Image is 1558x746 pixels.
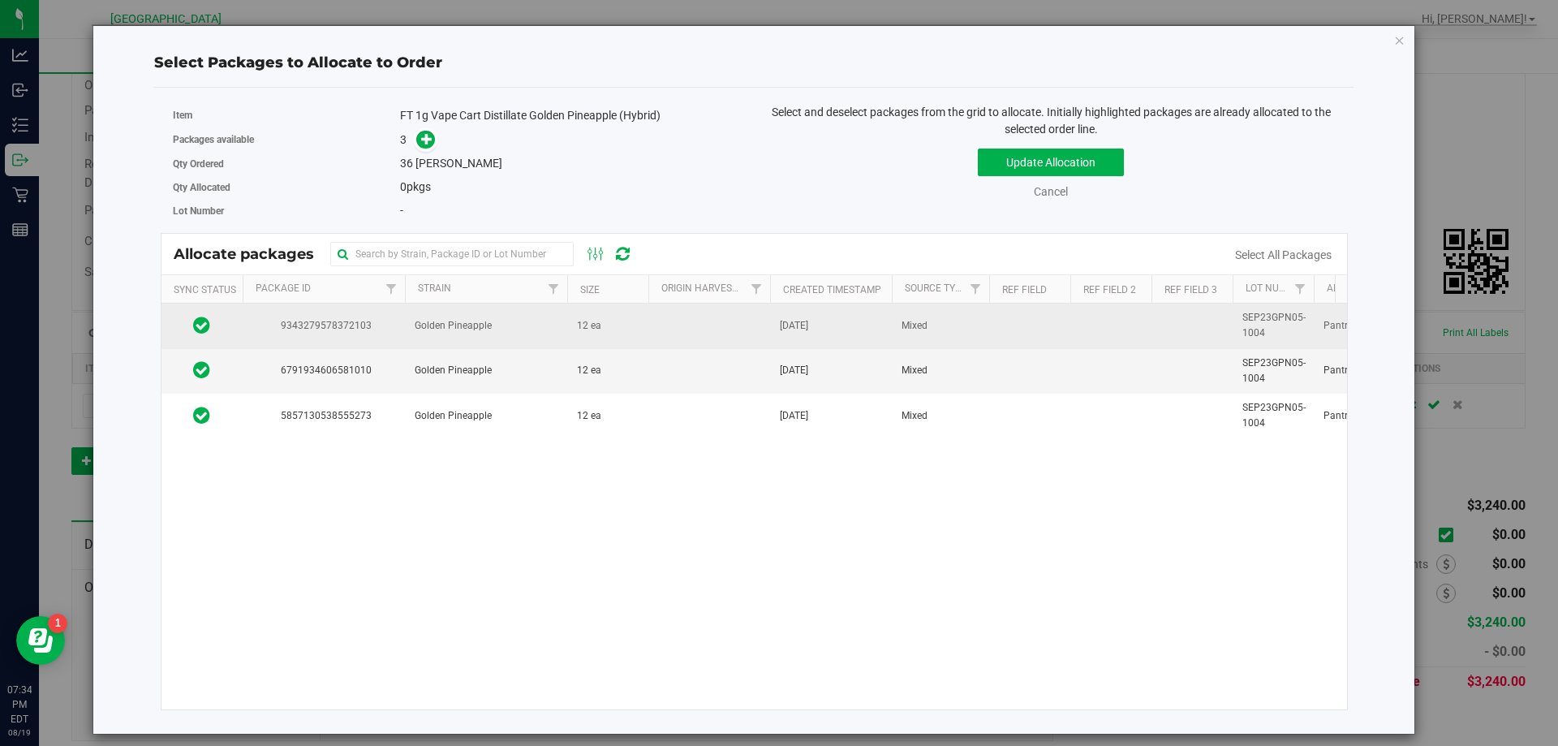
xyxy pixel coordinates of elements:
[173,157,401,171] label: Qty Ordered
[780,363,808,378] span: [DATE]
[173,132,401,147] label: Packages available
[1246,282,1304,294] a: Lot Number
[400,180,407,193] span: 0
[577,408,601,424] span: 12 ea
[193,314,210,337] span: In Sync
[780,408,808,424] span: [DATE]
[902,408,927,424] span: Mixed
[1242,400,1306,431] span: SEP23GPN05-1004
[415,363,492,378] span: Golden Pineapple
[415,408,492,424] span: Golden Pineapple
[173,204,401,218] label: Lot Number
[577,363,601,378] span: 12 ea
[415,157,502,170] span: [PERSON_NAME]
[252,363,395,378] span: 6791934606581010
[1286,275,1313,303] a: Filter
[1002,284,1047,295] a: Ref Field
[418,282,451,294] a: Strain
[1083,284,1136,295] a: Ref Field 2
[174,245,330,263] span: Allocate packages
[415,318,492,334] span: Golden Pineapple
[16,616,65,665] iframe: Resource center
[173,108,401,123] label: Item
[48,614,67,633] iframe: Resource center unread badge
[252,408,395,424] span: 5857130538555273
[902,363,927,378] span: Mixed
[256,282,311,294] a: Package Id
[1327,282,1351,294] a: Area
[1242,356,1306,386] span: SEP23GPN05-1004
[174,284,236,295] a: Sync Status
[1323,363,1353,378] span: Pantry
[742,275,769,303] a: Filter
[577,318,601,334] span: 12 ea
[661,282,743,294] a: Origin Harvests
[193,359,210,382] span: In Sync
[154,52,1354,74] div: Select Packages to Allocate to Order
[400,133,407,146] span: 3
[962,275,988,303] a: Filter
[193,404,210,427] span: In Sync
[978,149,1124,176] button: Update Allocation
[1323,408,1353,424] span: Pantry
[330,242,574,266] input: Search by Strain, Package ID or Lot Number
[902,318,927,334] span: Mixed
[1164,284,1217,295] a: Ref Field 3
[1242,310,1306,341] span: SEP23GPN05-1004
[772,106,1331,136] span: Select and deselect packages from the grid to allocate. Initially highlighted packages are alread...
[580,284,600,295] a: Size
[1323,318,1353,334] span: Pantry
[783,284,881,295] a: Created Timestamp
[540,275,566,303] a: Filter
[400,180,431,193] span: pkgs
[1235,248,1332,261] a: Select All Packages
[173,180,401,195] label: Qty Allocated
[400,157,413,170] span: 36
[400,204,403,217] span: -
[252,318,395,334] span: 9343279578372103
[905,282,967,294] a: Source Type
[780,318,808,334] span: [DATE]
[377,275,404,303] a: Filter
[1034,185,1068,198] a: Cancel
[400,107,742,124] div: FT 1g Vape Cart Distillate Golden Pineapple (Hybrid)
